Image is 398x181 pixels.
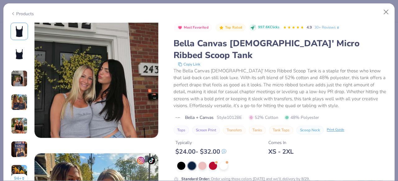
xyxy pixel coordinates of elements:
[137,157,145,164] img: insta-icon.png
[283,23,304,33] div: 4.9 Stars
[268,139,294,146] div: Comes In
[11,70,28,87] img: User generated content
[174,67,387,109] div: The Bella Canvas [DEMOGRAPHIC_DATA]' Micro Ribbed Scoop Tank is a staple for those who know that ...
[215,24,245,32] button: Badge Button
[11,94,28,111] img: User generated content
[11,117,28,134] img: User generated content
[249,114,278,121] span: 52% Cotton
[327,127,344,133] div: Print Guide
[307,25,312,30] span: 4.9
[269,126,293,134] button: Tank Tops
[175,139,226,146] div: Typically
[296,126,324,134] button: Scoop Neck
[268,148,294,156] div: XS - 2XL
[184,26,209,29] span: Most Favorited
[217,114,242,121] span: Style 1012BE
[192,126,220,134] button: Screen Print
[12,24,27,39] img: Front
[380,6,392,18] button: Close
[285,114,319,121] span: 48% Polyester
[176,61,202,67] button: copy to clipboard
[223,126,246,134] button: Transfers
[11,11,34,17] div: Products
[178,25,183,30] img: Most Favorited sort
[174,115,182,120] img: brand logo
[225,26,243,29] span: Top Rated
[174,38,387,61] div: Bella Canvas [DEMOGRAPHIC_DATA]' Micro Ribbed Scoop Tank
[185,114,214,121] span: Bella + Canvas
[174,24,212,32] button: Badge Button
[35,14,158,138] img: 9a6185b1-3ab3-4835-a8b5-b0f361a963d7
[219,25,224,30] img: Top Rated sort
[249,126,266,134] button: Tanks
[11,141,28,158] img: User generated content
[175,148,226,156] div: $ 24.00 - $ 32.00
[148,157,155,164] img: tiktok-icon.png
[174,126,189,134] button: Tops
[258,25,279,30] span: 997.6K Clicks
[314,25,340,30] a: 30+ Reviews
[12,48,27,62] img: Back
